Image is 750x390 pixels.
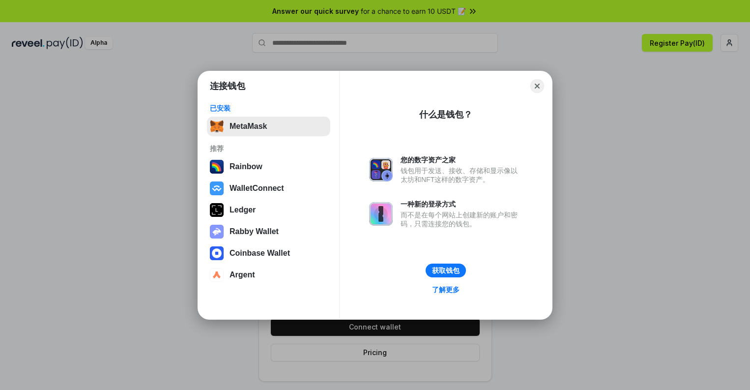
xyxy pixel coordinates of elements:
button: MetaMask [207,117,330,136]
button: Rainbow [207,157,330,177]
div: Ledger [230,206,256,214]
div: 推荐 [210,144,327,153]
img: svg+xml,%3Csvg%20xmlns%3D%22http%3A%2F%2Fwww.w3.org%2F2000%2Fsvg%22%20fill%3D%22none%22%20viewBox... [369,158,393,181]
button: Close [530,79,544,93]
div: Coinbase Wallet [230,249,290,258]
a: 了解更多 [426,283,465,296]
div: 已安装 [210,104,327,113]
button: Ledger [207,200,330,220]
img: svg+xml,%3Csvg%20xmlns%3D%22http%3A%2F%2Fwww.w3.org%2F2000%2Fsvg%22%20fill%3D%22none%22%20viewBox... [210,225,224,239]
img: svg+xml,%3Csvg%20width%3D%2228%22%20height%3D%2228%22%20viewBox%3D%220%200%2028%2028%22%20fill%3D... [210,268,224,282]
button: WalletConnect [207,179,330,198]
div: 一种新的登录方式 [401,200,522,209]
img: svg+xml,%3Csvg%20xmlns%3D%22http%3A%2F%2Fwww.w3.org%2F2000%2Fsvg%22%20fill%3D%22none%22%20viewBox... [369,202,393,226]
img: svg+xml,%3Csvg%20width%3D%2228%22%20height%3D%2228%22%20viewBox%3D%220%200%2028%2028%22%20fill%3D... [210,246,224,260]
div: 了解更多 [432,285,460,294]
div: WalletConnect [230,184,284,193]
div: Rabby Wallet [230,227,279,236]
img: svg+xml,%3Csvg%20width%3D%2228%22%20height%3D%2228%22%20viewBox%3D%220%200%2028%2028%22%20fill%3D... [210,181,224,195]
div: Argent [230,270,255,279]
img: svg+xml,%3Csvg%20width%3D%22120%22%20height%3D%22120%22%20viewBox%3D%220%200%20120%20120%22%20fil... [210,160,224,174]
div: 而不是在每个网站上创建新的账户和密码，只需连接您的钱包。 [401,210,522,228]
img: svg+xml,%3Csvg%20fill%3D%22none%22%20height%3D%2233%22%20viewBox%3D%220%200%2035%2033%22%20width%... [210,120,224,133]
div: 钱包用于发送、接收、存储和显示像以太坊和NFT这样的数字资产。 [401,166,522,184]
button: 获取钱包 [426,264,466,277]
img: svg+xml,%3Csvg%20xmlns%3D%22http%3A%2F%2Fwww.w3.org%2F2000%2Fsvg%22%20width%3D%2228%22%20height%3... [210,203,224,217]
div: 获取钱包 [432,266,460,275]
div: Rainbow [230,162,262,171]
button: Rabby Wallet [207,222,330,241]
button: Coinbase Wallet [207,243,330,263]
button: Argent [207,265,330,285]
div: 什么是钱包？ [419,109,472,120]
div: 您的数字资产之家 [401,155,522,164]
h1: 连接钱包 [210,80,245,92]
div: MetaMask [230,122,267,131]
